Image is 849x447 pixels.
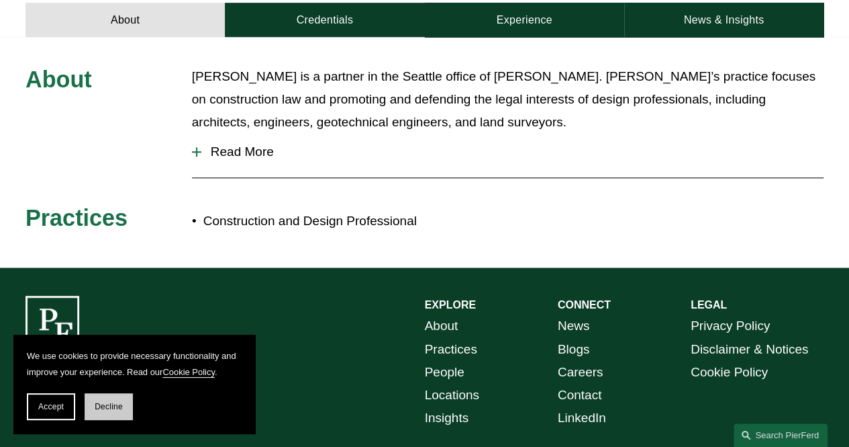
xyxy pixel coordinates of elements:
a: Credentials [225,3,424,37]
a: Careers [558,361,603,384]
a: News & Insights [624,3,823,37]
span: Practices [26,205,128,231]
a: Contact [558,384,602,407]
a: About [425,315,458,337]
section: Cookie banner [13,335,255,434]
span: Accept [38,402,64,411]
strong: CONNECT [558,299,611,311]
a: Insights [425,407,469,430]
strong: EXPLORE [425,299,476,311]
span: Read More [201,145,823,159]
span: Decline [95,402,123,411]
a: People [425,361,464,384]
a: News [558,315,590,337]
p: [PERSON_NAME] is a partner in the Seattle office of [PERSON_NAME]. [PERSON_NAME]’s practice focus... [192,65,823,134]
a: Locations [425,384,479,407]
span: About [26,67,92,92]
a: Privacy Policy [691,315,770,337]
button: Read More [192,134,823,169]
a: Cookie Policy [162,367,215,377]
p: We use cookies to provide necessary functionality and improve your experience. Read our . [27,348,242,380]
button: Accept [27,393,75,420]
a: Blogs [558,338,590,361]
a: Search this site [734,423,828,447]
strong: LEGAL [691,299,727,311]
p: Construction and Design Professional [203,210,425,233]
a: Practices [425,338,477,361]
a: LinkedIn [558,407,606,430]
a: Disclaimer & Notices [691,338,808,361]
button: Decline [85,393,133,420]
a: About [26,3,225,37]
a: Cookie Policy [691,361,768,384]
a: Experience [425,3,624,37]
